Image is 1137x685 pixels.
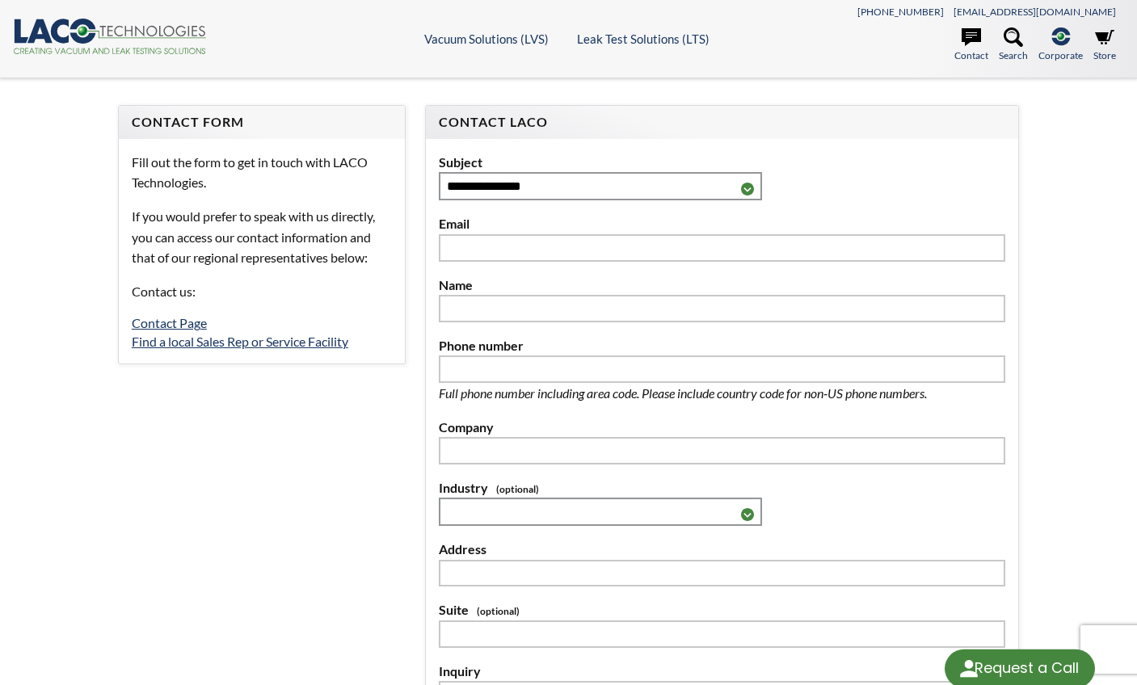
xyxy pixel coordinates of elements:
[439,213,1006,234] label: Email
[439,539,1006,560] label: Address
[439,599,1006,620] label: Suite
[439,383,980,404] p: Full phone number including area code. Please include country code for non-US phone numbers.
[439,114,1006,131] h4: Contact LACO
[132,206,392,268] p: If you would prefer to speak with us directly, you can access our contact information and that of...
[424,32,549,46] a: Vacuum Solutions (LVS)
[439,275,1006,296] label: Name
[132,334,348,349] a: Find a local Sales Rep or Service Facility
[954,27,988,63] a: Contact
[439,477,1006,498] label: Industry
[132,281,392,302] p: Contact us:
[439,152,1006,173] label: Subject
[1093,27,1116,63] a: Store
[577,32,710,46] a: Leak Test Solutions (LTS)
[132,152,392,193] p: Fill out the form to get in touch with LACO Technologies.
[857,6,944,18] a: [PHONE_NUMBER]
[954,6,1116,18] a: [EMAIL_ADDRESS][DOMAIN_NAME]
[1038,48,1083,63] span: Corporate
[956,656,982,682] img: round button
[132,114,392,131] h4: Contact Form
[439,661,1006,682] label: Inquiry
[999,27,1028,63] a: Search
[132,315,207,330] a: Contact Page
[439,335,1006,356] label: Phone number
[439,417,1006,438] label: Company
